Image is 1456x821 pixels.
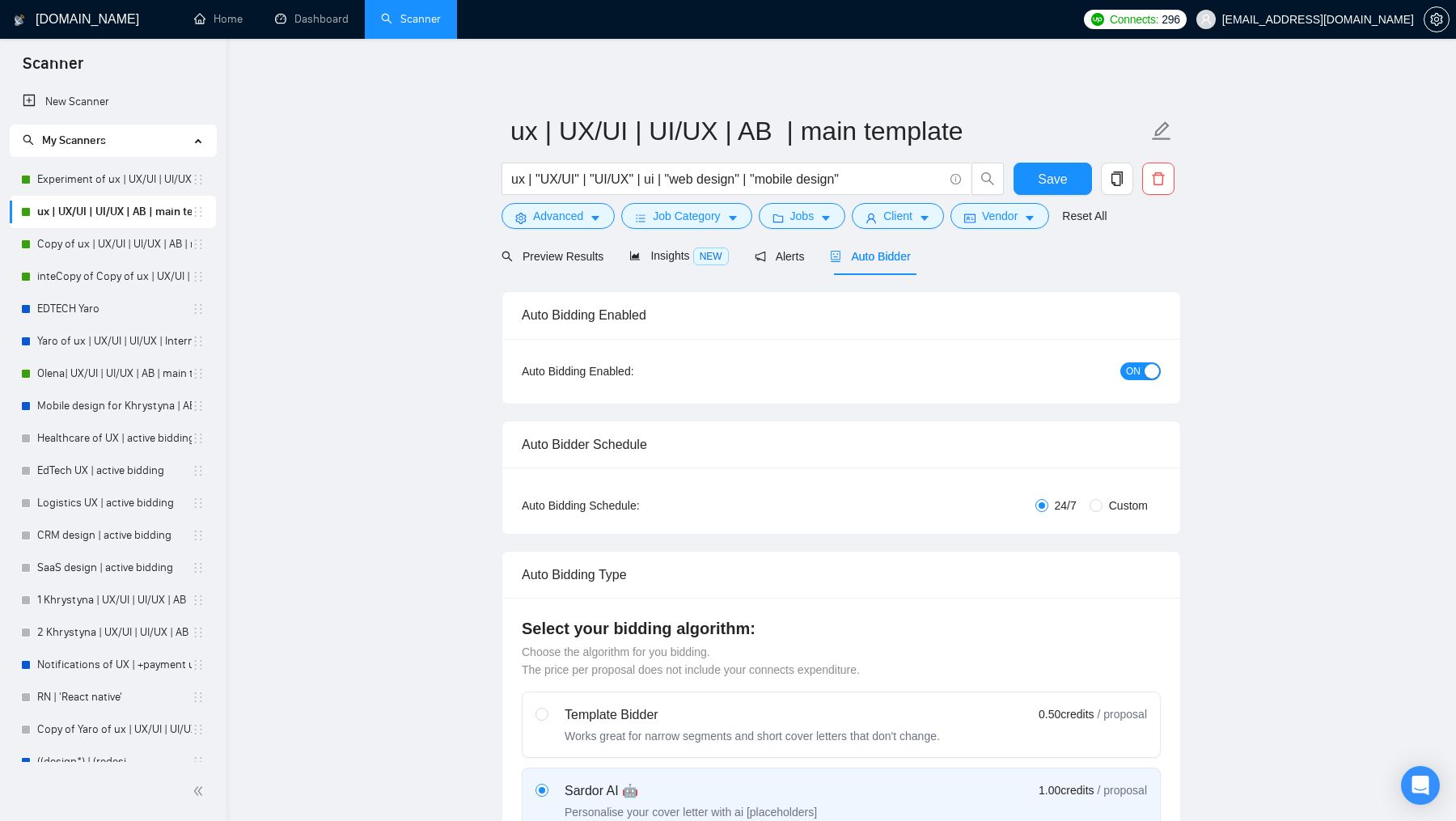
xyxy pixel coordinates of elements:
[192,497,205,510] span: holder
[192,626,205,639] span: holder
[1014,163,1092,195] button: Save
[37,325,192,358] a: Yaro of ux | UX/UI | UI/UX | Intermediate
[1062,207,1107,225] a: Reset All
[1424,6,1450,32] button: setting
[42,133,106,147] span: My Scanners
[635,212,646,224] span: bars
[1024,212,1035,224] span: caret-down
[502,250,603,263] span: Preview Results
[192,464,205,477] span: holder
[1401,766,1440,805] div: Open Intercom Messenger
[653,207,720,225] span: Job Category
[37,196,192,228] a: ux | UX/UI | UI/UX | AB | main template
[10,52,96,86] span: Scanner
[37,649,192,681] a: Notifications of UX | +payment unverified | AN
[522,617,1161,640] h4: Select your bidding algorithm:
[755,251,766,262] span: notification
[1424,13,1450,26] a: setting
[820,212,832,224] span: caret-down
[565,804,817,820] div: Personalise your cover letter with ai [placeholders]
[37,519,192,552] a: CRM design | active bidding
[37,228,192,260] a: Copy of ux | UX/UI | UI/UX | AB | main template
[10,649,216,681] li: Notifications of UX | +payment unverified | AN
[502,251,513,262] span: search
[950,174,961,184] span: info-circle
[37,293,192,325] a: EDTECH Yaro
[10,86,216,118] li: New Scanner
[830,251,841,262] span: robot
[10,390,216,422] li: Mobile design for Khrystyna | AB
[522,645,860,676] span: Choose the algorithm for you bidding. The price per proposal does not include your connects expen...
[10,228,216,260] li: Copy of ux | UX/UI | UI/UX | AB | main template
[1151,121,1172,142] span: edit
[883,207,912,225] span: Client
[950,203,1049,229] button: idcardVendorcaret-down
[10,325,216,358] li: Yaro of ux | UX/UI | UI/UX | Intermediate
[790,207,815,225] span: Jobs
[192,238,205,251] span: holder
[37,552,192,584] a: SaaS design | active bidding
[511,169,943,189] input: Search Freelance Jobs...
[10,358,216,390] li: Olena| UX/UI | UI/UX | AB | main template
[10,260,216,293] li: inteCopy of Copy of ux | UX/UI | UI/UX | AB | main template
[37,616,192,649] a: 2 Khrystyna | UX/UI | UI/UX | AB
[1424,13,1449,26] span: setting
[629,249,728,262] span: Insights
[10,616,216,649] li: 2 Khrystyna | UX/UI | UI/UX | AB
[37,260,192,293] a: inteCopy of Copy of ux | UX/UI | UI/UX | AB | main template
[192,658,205,671] span: holder
[621,203,751,229] button: barsJob Categorycaret-down
[37,584,192,616] a: 1 Khrystyna | UX/UI | UI/UX | AB
[1048,497,1083,514] span: 24/7
[192,723,205,736] span: holder
[919,212,930,224] span: caret-down
[866,212,877,224] span: user
[565,728,940,744] div: Works great for narrow segments and short cover letters that don't change.
[964,212,976,224] span: idcard
[522,362,734,380] div: Auto Bidding Enabled:
[10,196,216,228] li: ux | UX/UI | UI/UX | AB | main template
[629,250,641,261] span: area-chart
[1162,11,1179,28] span: 296
[1039,781,1094,799] span: 1.00 credits
[982,207,1018,225] span: Vendor
[10,519,216,552] li: CRM design | active bidding
[37,163,192,196] a: Experiment of ux | UX/UI | UI/UX | AB | main template
[1038,169,1067,189] span: Save
[1039,705,1094,723] span: 0.50 credits
[565,781,817,801] div: Sardor AI 🤖
[192,594,205,607] span: holder
[590,212,601,224] span: caret-down
[1101,163,1133,195] button: copy
[37,746,192,778] a: ((design*) | (redesi
[10,422,216,455] li: Healthcare of UX | active bidding
[1110,11,1158,28] span: Connects:
[275,12,349,26] a: dashboardDashboard
[192,529,205,542] span: holder
[381,12,441,26] a: searchScanner
[1098,706,1147,722] span: / proposal
[10,584,216,616] li: 1 Khrystyna | UX/UI | UI/UX | AB
[192,755,205,768] span: holder
[37,455,192,487] a: EdTech UX | active bidding
[972,171,1003,186] span: search
[1091,13,1104,26] img: upwork-logo.png
[10,746,216,778] li: ((design*) | (redesi
[192,270,205,283] span: holder
[772,212,784,224] span: folder
[192,173,205,186] span: holder
[510,111,1148,151] input: Scanner name...
[37,422,192,455] a: Healthcare of UX | active bidding
[192,432,205,445] span: holder
[192,335,205,348] span: holder
[1143,171,1174,186] span: delete
[1103,497,1154,514] span: Custom
[522,421,1161,468] div: Auto Bidder Schedule
[1098,782,1147,798] span: / proposal
[37,358,192,390] a: Olena| UX/UI | UI/UX | AB | main template
[755,250,805,263] span: Alerts
[192,561,205,574] span: holder
[37,681,192,713] a: RN | 'React native'
[971,163,1004,195] button: search
[10,293,216,325] li: EDTECH Yaro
